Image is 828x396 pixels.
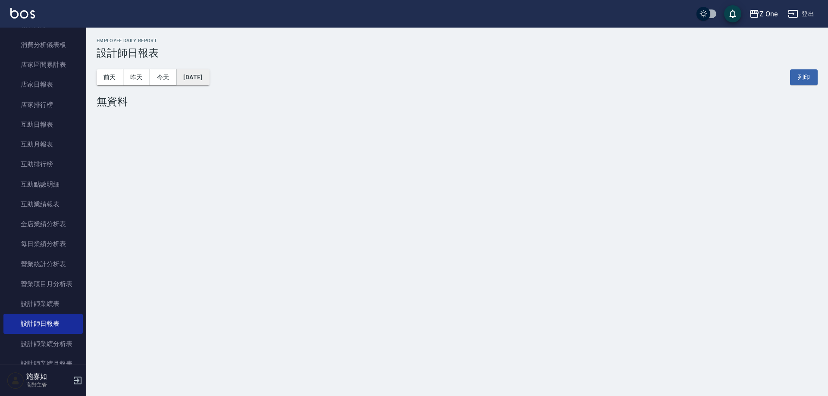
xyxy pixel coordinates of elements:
a: 互助業績報表 [3,194,83,214]
a: 設計師業績表 [3,294,83,314]
button: 今天 [150,69,177,85]
a: 互助日報表 [3,115,83,134]
h3: 設計師日報表 [97,47,818,59]
img: Person [7,372,24,389]
button: 登出 [784,6,818,22]
a: 設計師業績月報表 [3,354,83,374]
button: [DATE] [176,69,209,85]
h2: Employee Daily Report [97,38,818,44]
a: 店家日報表 [3,75,83,94]
button: 列印 [790,69,818,85]
h5: 施嘉如 [26,372,70,381]
a: 消費分析儀表板 [3,35,83,55]
button: Z One [746,5,781,23]
button: 前天 [97,69,123,85]
div: Z One [759,9,778,19]
a: 店家排行榜 [3,95,83,115]
a: 設計師業績分析表 [3,334,83,354]
a: 互助點數明細 [3,175,83,194]
a: 營業項目月分析表 [3,274,83,294]
a: 互助月報表 [3,134,83,154]
img: Logo [10,8,35,19]
div: 無資料 [97,96,818,108]
p: 高階主管 [26,381,70,389]
button: save [724,5,741,22]
a: 互助排行榜 [3,154,83,174]
a: 營業統計分析表 [3,254,83,274]
a: 設計師日報表 [3,314,83,334]
a: 每日業績分析表 [3,234,83,254]
a: 店家區間累計表 [3,55,83,75]
a: 全店業績分析表 [3,214,83,234]
button: 昨天 [123,69,150,85]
